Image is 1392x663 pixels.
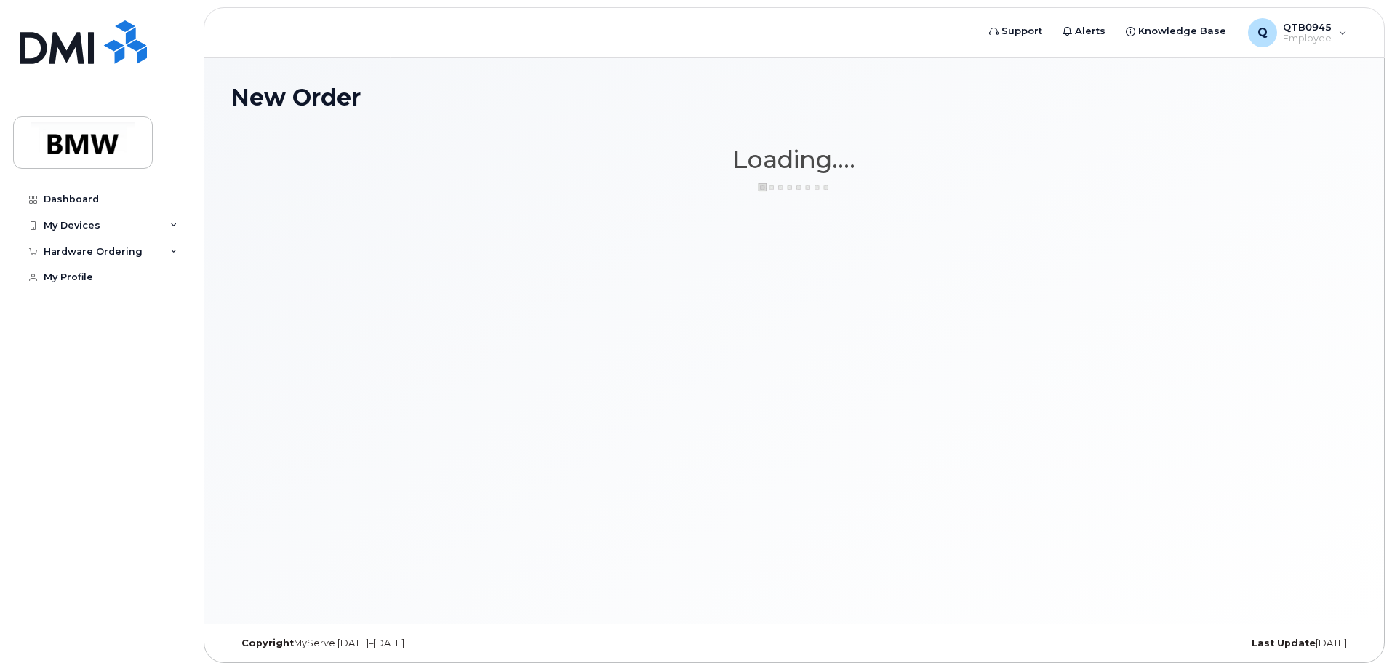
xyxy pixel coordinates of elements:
img: ajax-loader-3a6953c30dc77f0bf724df975f13086db4f4c1262e45940f03d1251963f1bf2e.gif [758,182,831,193]
strong: Copyright [241,638,294,648]
h1: New Order [231,84,1358,110]
strong: Last Update [1252,638,1316,648]
div: [DATE] [982,638,1358,649]
h1: Loading.... [231,146,1358,172]
div: MyServe [DATE]–[DATE] [231,638,607,649]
